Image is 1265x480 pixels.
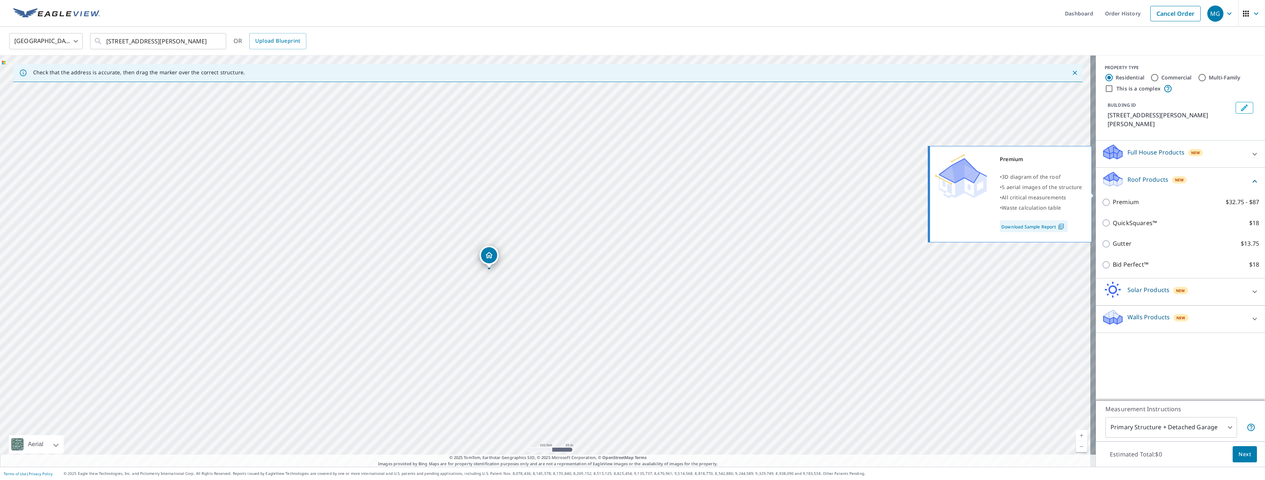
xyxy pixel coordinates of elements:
[1113,260,1148,269] p: Bid Perfect™
[1000,182,1082,192] div: •
[1000,192,1082,203] div: •
[29,471,53,476] a: Privacy Policy
[1127,285,1169,294] p: Solar Products
[1000,203,1082,213] div: •
[1127,175,1168,184] p: Roof Products
[1233,446,1257,463] button: Next
[1076,441,1087,452] a: Current Level 18, Zoom Out
[1105,417,1237,438] div: Primary Structure + Detached Garage
[9,435,64,454] div: Aerial
[1150,6,1201,21] a: Cancel Order
[1002,204,1061,211] span: Waste calculation table
[1000,172,1082,182] div: •
[1056,223,1066,230] img: Pdf Icon
[635,455,647,460] a: Terms
[449,455,647,461] span: © 2025 TomTom, Earthstar Geographics SIO, © 2025 Microsoft Corporation, ©
[1076,430,1087,441] a: Current Level 18, Zoom In
[1236,102,1253,114] button: Edit building 1
[234,33,306,49] div: OR
[1249,218,1259,228] p: $18
[33,69,245,76] p: Check that the address is accurate, then drag the marker over the correct structure.
[1226,198,1259,207] p: $32.75 - $87
[1102,309,1259,330] div: Walls ProductsNew
[1176,288,1185,294] span: New
[1249,260,1259,269] p: $18
[1209,74,1241,81] label: Multi-Family
[4,472,53,476] p: |
[1207,6,1223,22] div: MG
[1104,446,1168,462] p: Estimated Total: $0
[249,33,306,49] a: Upload Blueprint
[1175,177,1184,183] span: New
[1127,148,1184,157] p: Full House Products
[1241,239,1259,248] p: $13.75
[1108,102,1136,108] p: BUILDING ID
[9,31,83,51] div: [GEOGRAPHIC_DATA]
[1105,64,1256,71] div: PROPERTY TYPE
[1070,68,1080,78] button: Close
[1002,194,1066,201] span: All critical measurements
[1102,171,1259,192] div: Roof ProductsNew
[1191,150,1200,156] span: New
[1105,405,1255,413] p: Measurement Instructions
[106,31,211,51] input: Search by address or latitude-longitude
[64,471,1261,476] p: © 2025 Eagle View Technologies, Inc. and Pictometry International Corp. All Rights Reserved. Repo...
[4,471,26,476] a: Terms of Use
[13,8,100,19] img: EV Logo
[1116,85,1161,92] label: This is a complex
[1176,315,1186,321] span: New
[1247,423,1255,432] span: Your report will include the primary structure and a detached garage if one exists.
[1000,220,1068,232] a: Download Sample Report
[26,435,46,454] div: Aerial
[602,455,633,460] a: OpenStreetMap
[1161,74,1192,81] label: Commercial
[1002,173,1061,180] span: 3D diagram of the roof
[1113,239,1132,248] p: Gutter
[1102,143,1259,164] div: Full House ProductsNew
[1113,198,1139,207] p: Premium
[936,154,987,198] img: Premium
[1102,281,1259,302] div: Solar ProductsNew
[1239,450,1251,459] span: Next
[255,36,300,46] span: Upload Blueprint
[1113,218,1157,228] p: QuickSquares™
[1108,111,1233,128] p: [STREET_ADDRESS][PERSON_NAME][PERSON_NAME]
[1116,74,1144,81] label: Residential
[480,246,499,269] div: Dropped pin, building 1, Residential property, 5104 Redmond Rd Cheyenne, WY 82009
[1127,313,1170,321] p: Walls Products
[1002,184,1082,191] span: 5 aerial images of the structure
[1000,154,1082,164] div: Premium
